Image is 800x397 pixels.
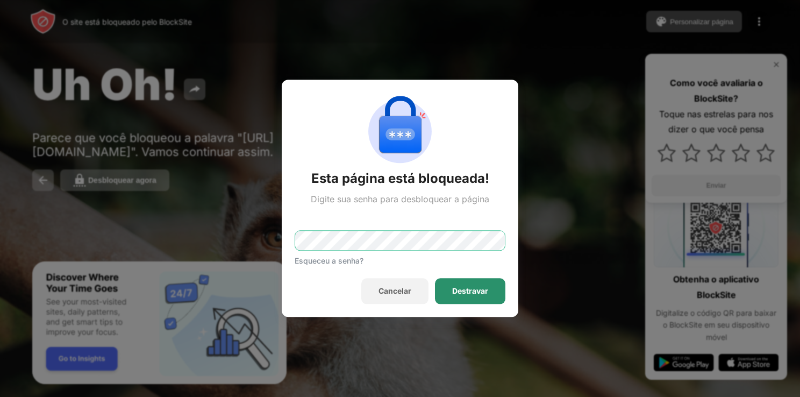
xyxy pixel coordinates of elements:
div: Cancelar [378,287,411,296]
div: Digite sua senha para desbloquear a página [311,194,489,204]
div: Destravar [452,287,488,296]
div: Esqueceu a senha? [295,257,363,266]
img: password-protection.svg [361,93,439,170]
div: Esta página está bloqueada! [311,170,489,187]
